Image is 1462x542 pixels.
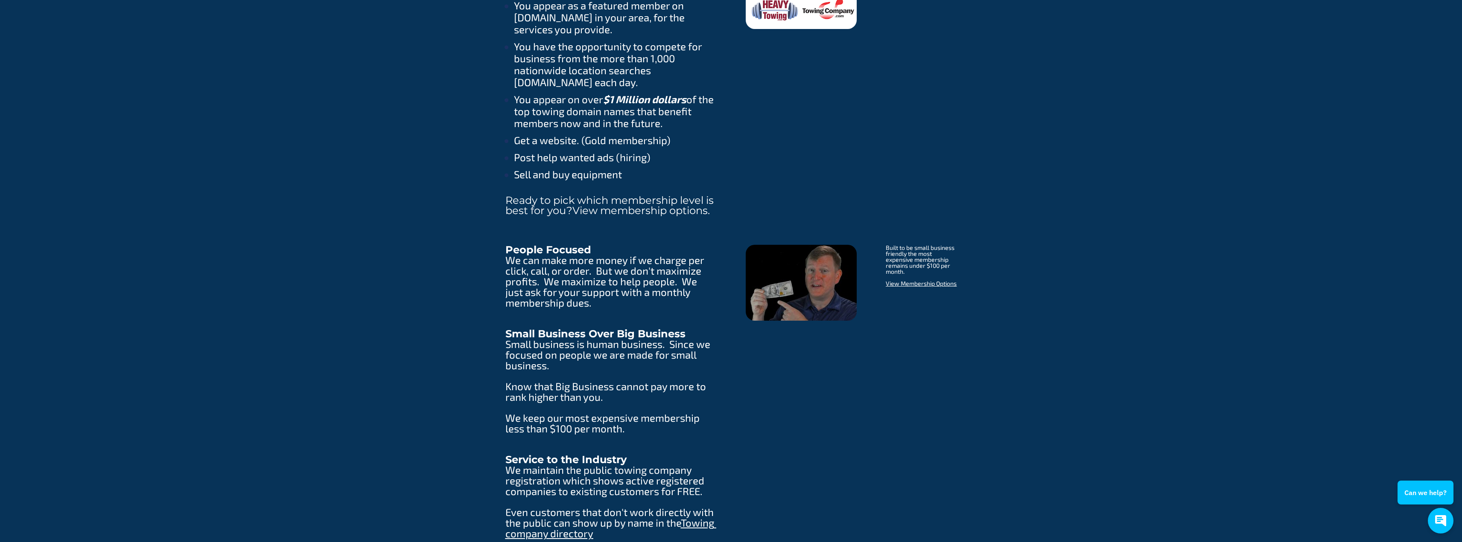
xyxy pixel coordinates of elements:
[505,243,591,256] strong: People Focused
[514,168,622,180] span: Sell and buy equipment
[505,254,706,309] span: We can make more money if we charge per click, call, or order. But we don't maximize profits. We ...
[886,280,957,287] span: View Membership Options
[505,338,712,371] span: Small business is human business. Since we focused on people we are made for small business.
[572,204,710,217] a: View membership options.
[505,464,706,497] span: We maintain the public towing company registration which shows active registered companies to exi...
[1391,457,1462,542] iframe: Conversations
[505,412,702,435] span: We keep our most expensive membership less than $100 per month.
[505,194,716,217] span: Ready to pick which membership level is best for you?
[505,506,716,529] span: Even customers that don't work directly with the public can show up by name in the
[514,93,716,129] span: You appear on over of the top towing domain names that benefit members now and in the future.
[505,328,686,340] strong: Small Business Over Big Business
[505,453,627,466] strong: Service to the Industry
[886,280,957,287] a: View Membership Options
[514,40,704,88] span: You have the opportunity to compete for business from the more than 1,000 nationwide location sea...
[505,517,716,540] a: Towing company directory
[603,93,686,105] strong: $1 Million dollars
[514,151,651,163] span: Post help wanted ads (hiring)
[505,380,708,403] span: Know that Big Business cannot pay more to rank higher than you.
[514,134,671,146] span: Get a website. (Gold membership)
[886,244,956,275] span: Built to be small business friendly the most expensive membership remains under $100 per month.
